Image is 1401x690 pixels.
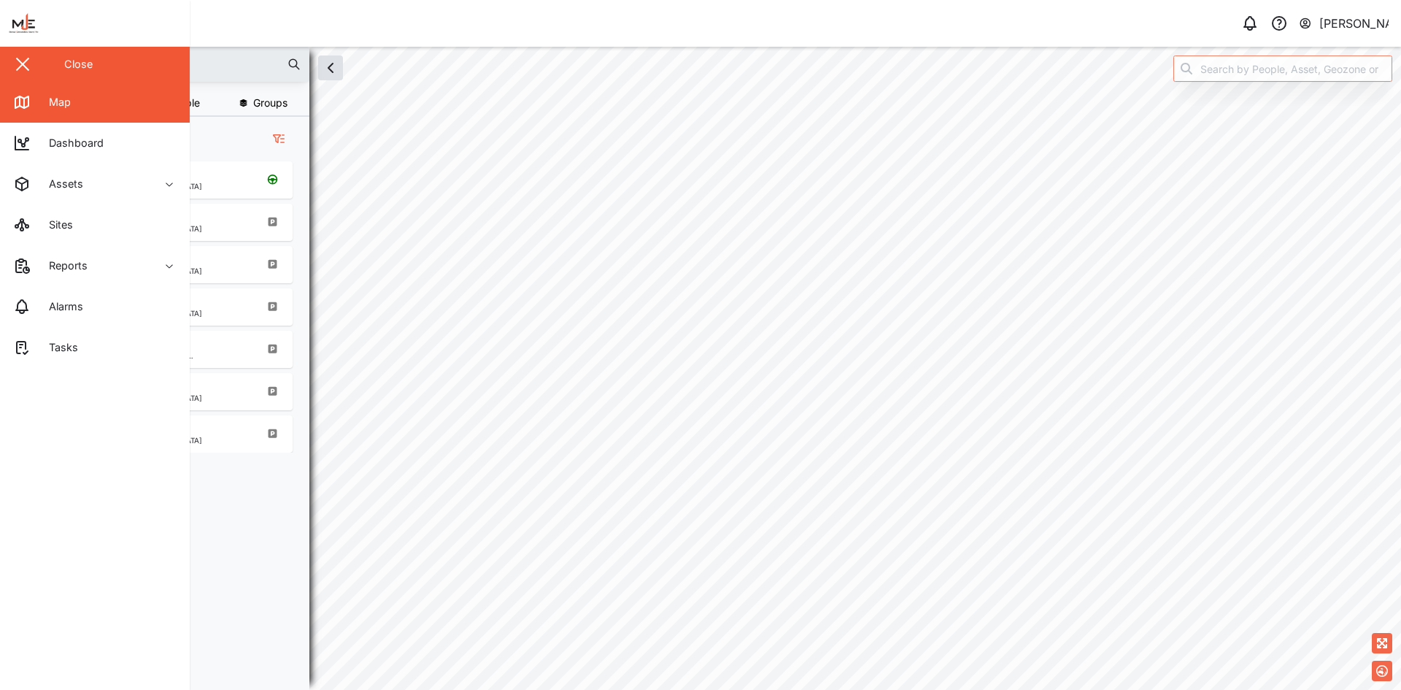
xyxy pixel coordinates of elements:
div: [PERSON_NAME] [1319,15,1389,33]
div: Assets [38,176,83,192]
span: Groups [253,98,287,108]
canvas: Map [47,47,1401,690]
div: Tasks [38,340,78,356]
img: Main Logo [7,7,197,39]
div: Close [64,56,93,72]
button: [PERSON_NAME] [1298,13,1389,34]
div: Dashboard [38,135,104,151]
div: Map [38,94,71,110]
div: Alarms [38,299,83,315]
div: Sites [38,217,73,233]
div: Reports [38,258,88,274]
input: Search by People, Asset, Geozone or Place [1173,55,1392,82]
